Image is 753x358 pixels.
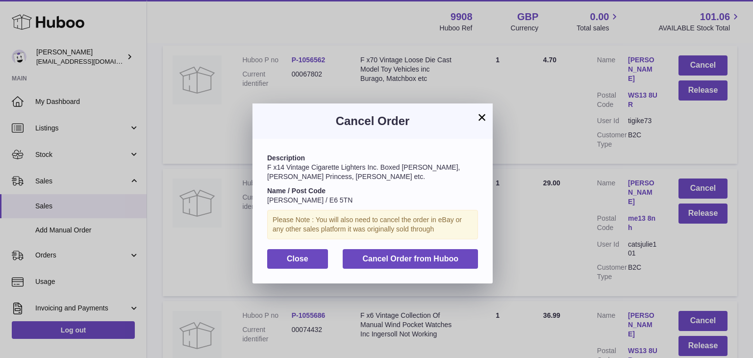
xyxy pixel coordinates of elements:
[267,187,326,195] strong: Name / Post Code
[267,196,352,204] span: [PERSON_NAME] / E6 5TN
[267,249,328,269] button: Close
[287,255,308,263] span: Close
[267,113,478,129] h3: Cancel Order
[267,154,305,162] strong: Description
[267,163,460,180] span: F x14 Vintage Cigarette Lighters Inc. Boxed [PERSON_NAME], [PERSON_NAME] Princess, [PERSON_NAME] ...
[343,249,478,269] button: Cancel Order from Huboo
[267,210,478,239] div: Please Note : You will also need to cancel the order in eBay or any other sales platform it was o...
[476,111,488,123] button: ×
[362,255,458,263] span: Cancel Order from Huboo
